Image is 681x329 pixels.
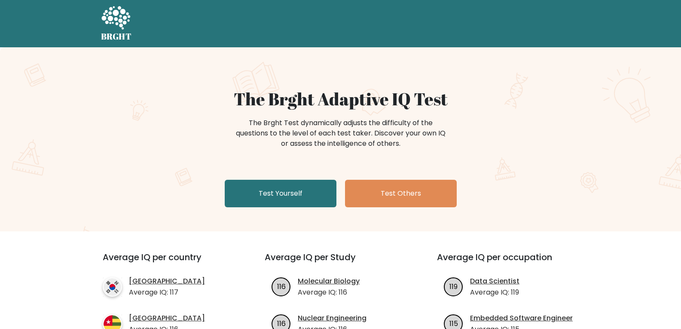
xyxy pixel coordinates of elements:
a: [GEOGRAPHIC_DATA] [129,276,205,286]
text: 116 [277,281,286,291]
a: BRGHT [101,3,132,44]
h3: Average IQ per occupation [437,252,589,273]
p: Average IQ: 119 [470,287,519,298]
p: Average IQ: 116 [298,287,360,298]
h5: BRGHT [101,31,132,42]
div: The Brght Test dynamically adjusts the difficulty of the questions to the level of each test take... [233,118,448,149]
h3: Average IQ per Study [265,252,416,273]
h1: The Brght Adaptive IQ Test [131,89,550,109]
text: 116 [277,318,286,328]
a: Data Scientist [470,276,519,286]
a: Molecular Biology [298,276,360,286]
img: country [103,277,122,297]
a: [GEOGRAPHIC_DATA] [129,313,205,323]
p: Average IQ: 117 [129,287,205,298]
a: Embedded Software Engineer [470,313,573,323]
h3: Average IQ per country [103,252,234,273]
text: 115 [449,318,458,328]
a: Test Yourself [225,180,336,207]
a: Nuclear Engineering [298,313,366,323]
text: 119 [449,281,458,291]
a: Test Others [345,180,457,207]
